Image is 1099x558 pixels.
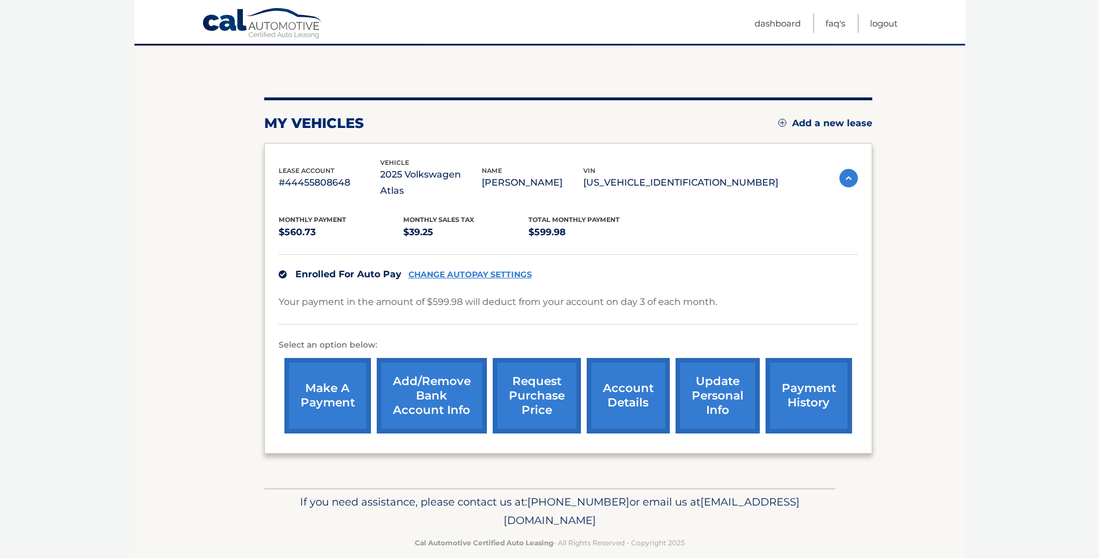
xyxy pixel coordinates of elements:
[778,118,872,129] a: Add a new lease
[676,358,760,433] a: update personal info
[826,14,845,33] a: FAQ's
[766,358,852,433] a: payment history
[839,169,858,187] img: accordion-active.svg
[528,216,620,224] span: Total Monthly Payment
[295,269,402,280] span: Enrolled For Auto Pay
[408,270,532,280] a: CHANGE AUTOPAY SETTINGS
[415,538,553,547] strong: Cal Automotive Certified Auto Leasing
[527,495,629,508] span: [PHONE_NUMBER]
[403,216,474,224] span: Monthly sales Tax
[870,14,898,33] a: Logout
[202,7,323,41] a: Cal Automotive
[482,167,502,175] span: name
[264,115,364,132] h2: my vehicles
[272,493,828,530] p: If you need assistance, please contact us at: or email us at
[380,159,409,167] span: vehicle
[528,224,654,240] p: $599.98
[279,224,404,240] p: $560.73
[482,175,583,191] p: [PERSON_NAME]
[279,294,717,310] p: Your payment in the amount of $599.98 will deduct from your account on day 3 of each month.
[279,216,346,224] span: Monthly Payment
[284,358,371,433] a: make a payment
[587,358,670,433] a: account details
[279,175,380,191] p: #44455808648
[279,167,335,175] span: lease account
[403,224,528,240] p: $39.25
[778,119,786,127] img: add.svg
[493,358,581,433] a: request purchase price
[583,167,595,175] span: vin
[279,338,858,352] p: Select an option below:
[272,537,828,549] p: - All Rights Reserved - Copyright 2025
[279,270,287,278] img: check.svg
[380,167,482,199] p: 2025 Volkswagen Atlas
[583,175,778,191] p: [US_VEHICLE_IDENTIFICATION_NUMBER]
[377,358,487,433] a: Add/Remove bank account info
[755,14,801,33] a: Dashboard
